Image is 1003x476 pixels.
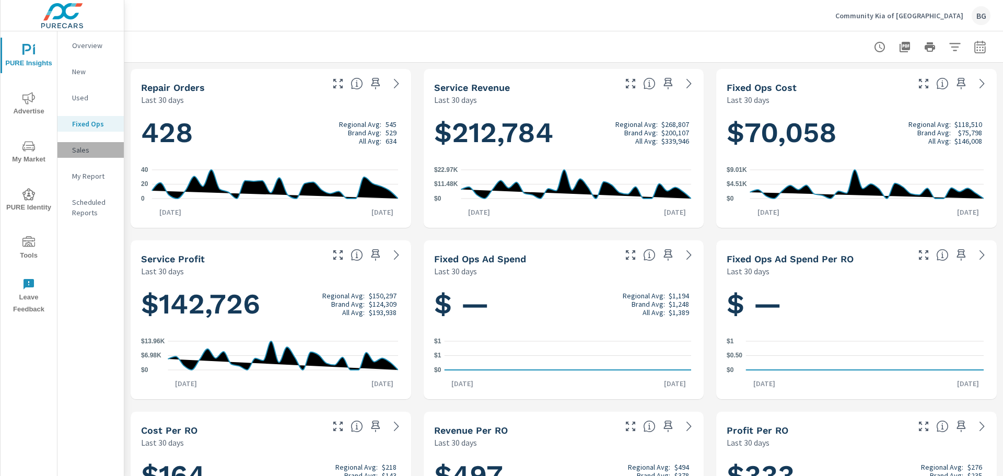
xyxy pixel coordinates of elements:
p: $200,107 [661,129,689,137]
text: $0 [727,195,734,202]
span: Tools [4,236,54,262]
p: Regional Avg: [628,463,670,471]
span: Total cost of Fixed Operations-oriented media for all PureCars channels over the selected date ra... [643,249,656,261]
span: Average cost incurred by the dealership from each Repair Order closed over the selected date rang... [351,420,363,433]
h5: Fixed Ops Cost [727,82,797,93]
p: Fixed Ops [72,119,115,129]
div: Scheduled Reports [57,194,124,220]
button: Make Fullscreen [330,75,346,92]
text: $0.50 [727,352,742,359]
h1: 428 [141,115,401,150]
p: All Avg: [643,308,665,317]
text: $11.48K [434,181,458,188]
span: Save this to your personalized report [660,75,677,92]
button: Make Fullscreen [622,75,639,92]
h1: $70,058 [727,115,986,150]
p: Last 30 days [434,265,477,277]
a: See more details in report [974,75,990,92]
p: Last 30 days [141,265,184,277]
span: Save this to your personalized report [953,75,970,92]
text: $0 [434,195,441,202]
p: $1,194 [669,292,689,300]
span: Save this to your personalized report [953,247,970,263]
span: Leave Feedback [4,278,54,316]
h1: $212,784 [434,115,694,150]
h5: Repair Orders [141,82,205,93]
p: Brand Avg: [348,129,381,137]
p: $118,510 [954,120,982,129]
p: $193,938 [369,308,396,317]
button: Select Date Range [970,37,990,57]
div: nav menu [1,31,57,320]
p: 529 [386,129,396,137]
text: $0 [434,366,441,374]
button: Print Report [919,37,940,57]
span: PURE Insights [4,44,54,69]
p: Last 30 days [727,94,769,106]
p: Regional Avg: [335,463,378,471]
span: Save this to your personalized report [660,418,677,435]
button: Make Fullscreen [915,75,932,92]
h1: $ — [727,286,986,322]
p: Last 30 days [141,94,184,106]
div: BG [972,6,990,25]
p: My Report [72,171,115,181]
span: Save this to your personalized report [367,75,384,92]
span: Save this to your personalized report [953,418,970,435]
span: Save this to your personalized report [660,247,677,263]
h5: Profit Per RO [727,425,788,436]
span: Total revenue generated by the dealership from all Repair Orders closed over the selected date ra... [643,77,656,90]
text: $22.97K [434,166,458,173]
p: Regional Avg: [322,292,365,300]
span: My Market [4,140,54,166]
p: $268,807 [661,120,689,129]
p: [DATE] [657,378,693,389]
p: [DATE] [750,207,787,217]
p: $218 [382,463,396,471]
div: New [57,64,124,79]
button: Make Fullscreen [330,418,346,435]
p: [DATE] [444,378,481,389]
div: Sales [57,142,124,158]
p: Last 30 days [727,436,769,449]
span: Advertise [4,92,54,118]
p: [DATE] [168,378,204,389]
p: Overview [72,40,115,51]
p: Brand Avg: [632,300,665,308]
a: See more details in report [388,247,405,263]
div: Used [57,90,124,106]
text: 0 [141,195,145,202]
span: Save this to your personalized report [367,418,384,435]
p: $75,798 [958,129,982,137]
h5: Revenue per RO [434,425,508,436]
h5: Service Revenue [434,82,510,93]
text: $0 [727,366,734,374]
a: See more details in report [681,247,697,263]
p: Brand Avg: [624,129,658,137]
button: Make Fullscreen [915,418,932,435]
p: Regional Avg: [921,463,963,471]
p: Sales [72,145,115,155]
button: Make Fullscreen [330,247,346,263]
a: See more details in report [681,75,697,92]
p: All Avg: [635,137,658,145]
p: [DATE] [746,378,783,389]
p: New [72,66,115,77]
p: All Avg: [342,308,365,317]
text: $1 [434,338,441,345]
p: Last 30 days [434,436,477,449]
p: 634 [386,137,396,145]
p: Community Kia of [GEOGRAPHIC_DATA] [835,11,963,20]
div: Fixed Ops [57,116,124,132]
p: Last 30 days [434,94,477,106]
p: Scheduled Reports [72,197,115,218]
button: Make Fullscreen [915,247,932,263]
p: [DATE] [461,207,497,217]
p: [DATE] [950,207,986,217]
p: $494 [674,463,689,471]
a: See more details in report [388,75,405,92]
span: Total profit generated by the dealership from all Repair Orders closed over the selected date ran... [351,249,363,261]
text: $1 [434,352,441,359]
button: Make Fullscreen [622,247,639,263]
a: See more details in report [681,418,697,435]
